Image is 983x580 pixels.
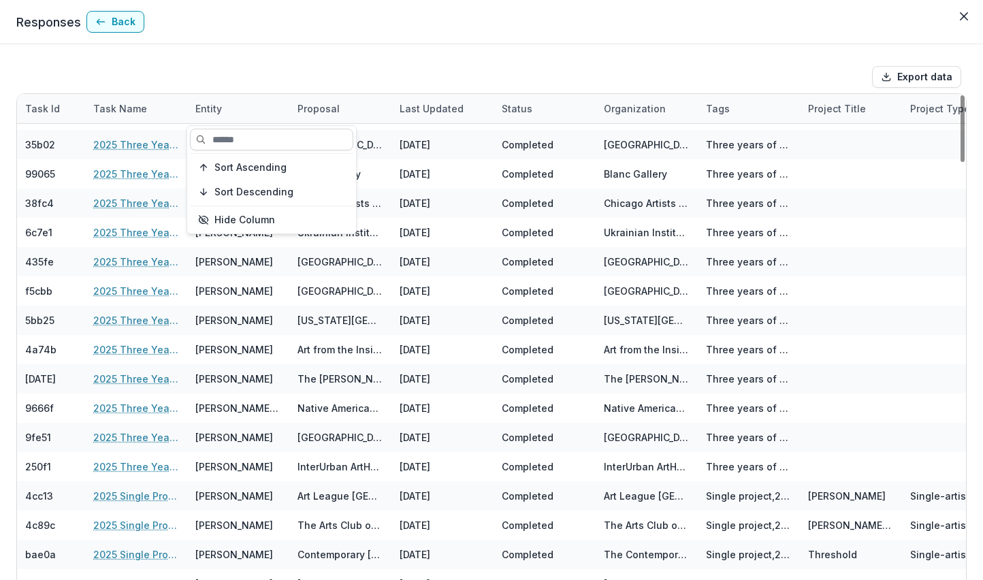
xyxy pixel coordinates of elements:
[195,342,273,357] div: [PERSON_NAME]
[706,372,792,386] div: Three years of programming,2025,Non-collecting
[195,547,273,562] div: [PERSON_NAME]
[494,94,596,123] div: Status
[604,489,690,503] div: Art League [GEOGRAPHIC_DATA]
[17,101,68,116] div: Task Id
[93,401,179,415] a: 2025 Three Years of Programming Review Rubric
[93,342,179,357] a: 2025 Three Years of Programming Review Rubric
[297,255,383,269] div: [GEOGRAPHIC_DATA]
[25,342,57,357] div: 4a74b
[698,94,800,123] div: Tags
[85,94,187,123] div: Task Name
[706,225,792,240] div: Three years of programming,2025,Collecting
[391,218,494,247] div: [DATE]
[391,335,494,364] div: [DATE]
[604,372,690,386] div: The [PERSON_NAME] Project
[297,313,383,327] div: [US_STATE][GEOGRAPHIC_DATA]
[604,460,690,474] div: InterUrban ArtHouse
[706,255,792,269] div: Three years of programming,2025,Climate,Non-collecting
[93,430,179,445] a: 2025 Three Years of Programming Review Rubric
[872,66,961,88] button: Export data
[195,401,281,415] div: [PERSON_NAME] Two Stars
[706,196,792,210] div: Three years of programming,2025,Climate,Non-collecting
[391,511,494,540] div: [DATE]
[25,401,54,415] div: 9666f
[25,225,52,240] div: 6c7e1
[604,313,690,327] div: [US_STATE][GEOGRAPHIC_DATA]
[297,372,383,386] div: The [PERSON_NAME] Project
[297,518,383,532] div: The Arts Club of [GEOGRAPHIC_DATA]
[391,130,494,159] div: [DATE]
[800,101,874,116] div: Project title
[297,342,383,357] div: Art from the Inside (AFTI)
[706,518,792,532] div: Single project,2025,Climate,Collecting
[706,138,792,152] div: Three years of programming,2025,Climate,Non-collecting
[502,401,553,415] div: Completed
[195,489,273,503] div: [PERSON_NAME]
[808,518,894,532] div: [PERSON_NAME]: You will have revelations along felled branches and longer roots/routes
[391,101,472,116] div: Last Updated
[502,225,553,240] div: Completed
[195,255,273,269] div: [PERSON_NAME]
[25,138,55,152] div: 35b02
[604,225,690,240] div: Ukrainian Institute of Modern Art
[195,313,273,327] div: [PERSON_NAME]
[502,313,553,327] div: Completed
[93,284,179,298] a: 2025 Three Years of Programming Review Rubric
[800,94,902,123] div: Project title
[93,372,179,386] a: 2025 Three Years of Programming Review Rubric
[953,5,975,27] button: Close
[195,518,273,532] div: [PERSON_NAME]
[902,101,978,116] div: Project type
[391,481,494,511] div: [DATE]
[604,196,690,210] div: Chicago Artists Coalition
[502,518,553,532] div: Completed
[604,167,667,181] div: Blanc Gallery
[502,489,553,503] div: Completed
[93,138,179,152] a: 2025 Three Years of Programming Review Rubric
[190,157,353,178] button: Sort Ascending
[195,372,273,386] div: [PERSON_NAME]
[289,94,391,123] div: Proposal
[195,284,273,298] div: [PERSON_NAME]
[25,489,53,503] div: 4cc13
[604,255,690,269] div: [GEOGRAPHIC_DATA]
[25,547,56,562] div: bae0a
[85,101,155,116] div: Task Name
[502,138,553,152] div: Completed
[297,460,383,474] div: InterUrban ArtHouse
[297,401,383,415] div: Native American Community Development Institute
[25,284,52,298] div: f5cbb
[93,313,179,327] a: 2025 Three Years of Programming Review Rubric
[706,284,792,298] div: Three years of programming,2025,Climate,Non-collecting
[187,94,289,123] div: Entity
[698,101,738,116] div: Tags
[391,306,494,335] div: [DATE]
[297,547,383,562] div: Contemporary [GEOGRAPHIC_DATA]
[25,313,54,327] div: 5bb25
[391,540,494,569] div: [DATE]
[297,284,383,298] div: [GEOGRAPHIC_DATA]
[93,518,179,532] a: 2025 Single Project Review Rubric
[502,430,553,445] div: Completed
[25,460,51,474] div: 250f1
[93,167,179,181] a: 2025 Three Years of Programming Review Rubric
[25,372,56,386] div: [DATE]
[706,489,792,503] div: Single project,2025,Climate,Non-collecting
[297,430,383,445] div: [GEOGRAPHIC_DATA]/[GEOGRAPHIC_DATA]
[604,401,690,415] div: Native American Community Development Institute
[596,101,674,116] div: Organization
[93,225,179,240] a: 2025 Three Years of Programming Review Rubric
[494,101,541,116] div: Status
[502,372,553,386] div: Completed
[808,547,857,562] div: Threshold
[706,430,792,445] div: Three years of programming,2025,Non-collecting
[190,209,353,231] button: Hide Column
[808,489,886,503] div: [PERSON_NAME]
[604,518,690,532] div: The Arts Club of [GEOGRAPHIC_DATA]
[93,460,179,474] a: 2025 Three Years of Programming Review Rubric
[93,196,179,210] a: 2025 Three Years of Programming Review Rubric
[93,489,179,503] a: 2025 Single Project Review Rubric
